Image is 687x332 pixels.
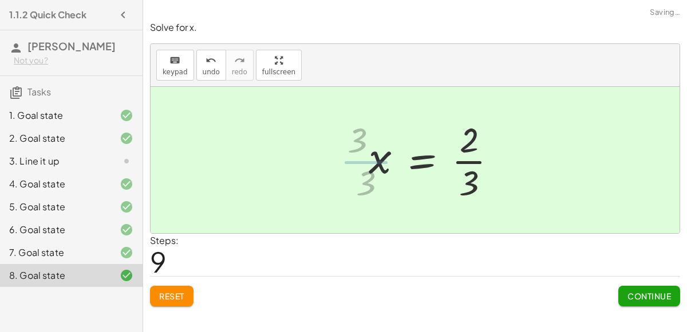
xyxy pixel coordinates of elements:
i: Task finished and correct. [120,223,133,237]
span: undo [203,68,220,76]
span: Tasks [27,86,51,98]
span: Saving… [650,7,680,18]
i: Task finished and correct. [120,109,133,122]
span: keypad [163,68,188,76]
div: 8. Goal state [9,269,101,282]
span: Continue [627,291,671,301]
div: 6. Goal state [9,223,101,237]
h4: 1.1.2 Quick Check [9,8,86,22]
i: undo [206,54,216,67]
i: Task not started. [120,154,133,168]
i: Task finished and correct. [120,131,133,145]
i: Task finished and correct. [120,269,133,282]
i: Task finished and correct. [120,246,133,259]
button: keyboardkeypad [156,50,194,81]
span: Reset [159,291,184,301]
span: 9 [150,244,167,279]
i: redo [234,54,245,67]
span: [PERSON_NAME] [27,39,116,53]
span: fullscreen [262,68,295,76]
div: Not you? [14,55,133,66]
button: fullscreen [256,50,302,81]
p: Solve for x. [150,21,680,34]
div: 5. Goal state [9,200,101,214]
div: 1. Goal state [9,109,101,122]
label: Steps: [150,234,179,246]
i: Task finished and correct. [120,177,133,191]
div: 3. Line it up [9,154,101,168]
button: redoredo [226,50,254,81]
button: Continue [618,286,680,306]
button: undoundo [196,50,226,81]
i: keyboard [169,54,180,67]
span: redo [232,68,247,76]
i: Task finished and correct. [120,200,133,214]
div: 7. Goal state [9,246,101,259]
div: 4. Goal state [9,177,101,191]
button: Reset [150,286,194,306]
div: 2. Goal state [9,131,101,145]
